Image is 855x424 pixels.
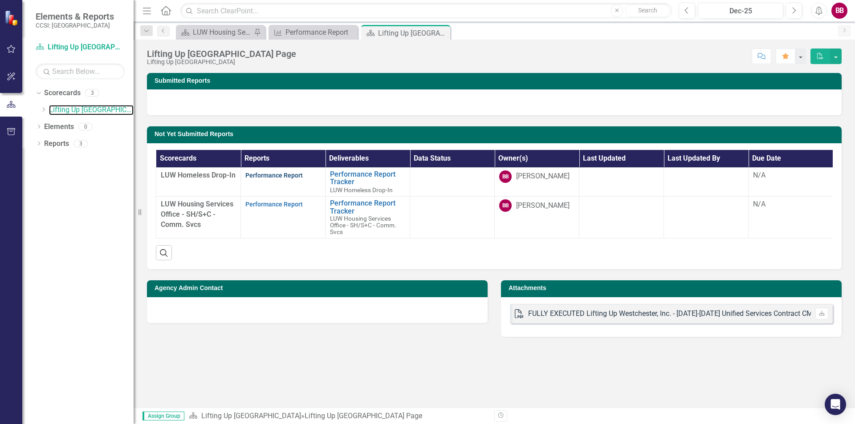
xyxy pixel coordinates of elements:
span: LUW Homeless Drop-In [330,186,393,194]
div: N/A [753,199,828,210]
div: Performance Report [285,27,355,38]
button: Dec-25 [698,3,783,19]
h3: Submitted Reports [155,77,837,84]
small: CCSI: [GEOGRAPHIC_DATA] [36,22,114,29]
h3: Attachments [509,285,837,291]
div: Lifting Up [GEOGRAPHIC_DATA] Page [378,28,448,39]
a: Performance Report Tracker [330,199,405,215]
td: Double-Click to Edit [410,167,495,197]
div: N/A [753,170,828,181]
a: Performance Report [271,27,355,38]
div: Lifting Up [GEOGRAPHIC_DATA] [147,59,296,65]
div: » [189,411,488,421]
a: Elements [44,122,74,132]
div: 3 [73,140,88,147]
input: Search Below... [36,64,125,79]
a: Reports [44,139,69,149]
td: Double-Click to Edit Right Click for Context Menu [326,167,410,197]
div: Open Intercom Messenger [825,394,846,415]
a: Scorecards [44,88,81,98]
a: Lifting Up [GEOGRAPHIC_DATA] [36,42,125,52]
a: Performance Report [245,201,303,208]
h3: Not Yet Submitted Reports [155,131,837,137]
input: Search ClearPoint... [180,3,672,19]
div: [PERSON_NAME] [516,201,570,211]
img: ClearPoint Strategy [4,10,20,25]
span: LUW Housing Services Office - SH/S+C - Comm. Svcs [330,215,396,235]
span: LUW Housing Services Office - SH/S+C - Comm. Svcs [161,200,233,229]
div: BB [499,199,512,212]
div: Lifting Up [GEOGRAPHIC_DATA] Page [147,49,296,59]
button: Search [625,4,670,17]
div: 0 [78,123,93,130]
span: LUW Homeless Drop-In [161,171,236,179]
button: BB [831,3,847,19]
td: Double-Click to Edit [410,197,495,238]
a: Performance Report [245,172,303,179]
a: LUW Housing Services Office - SH/S+C - Comm. Svcs Landing Page [178,27,252,38]
a: Performance Report Tracker [330,170,405,186]
a: Lifting Up [GEOGRAPHIC_DATA] [49,105,134,115]
div: Dec-25 [701,6,780,16]
span: Assign Group [142,412,184,420]
span: Search [638,7,657,14]
span: Elements & Reports [36,11,114,22]
div: [PERSON_NAME] [516,171,570,182]
div: LUW Housing Services Office - SH/S+C - Comm. Svcs Landing Page [193,27,252,38]
h3: Agency Admin Contact [155,285,483,291]
td: Double-Click to Edit Right Click for Context Menu [326,197,410,238]
div: 3 [85,89,99,97]
a: Lifting Up [GEOGRAPHIC_DATA] [201,412,301,420]
div: BB [499,170,512,183]
div: Lifting Up [GEOGRAPHIC_DATA] Page [305,412,422,420]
